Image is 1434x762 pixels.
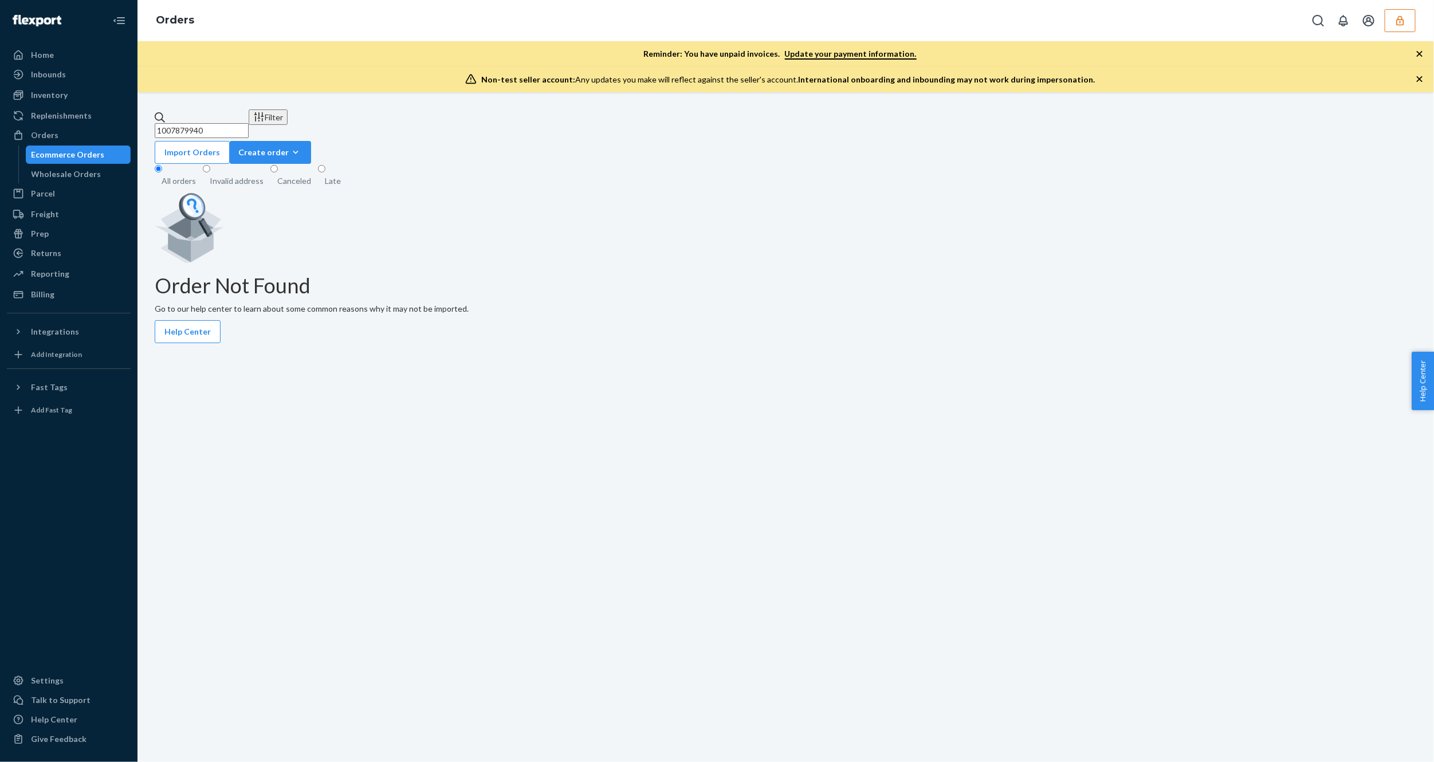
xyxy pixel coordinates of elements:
a: Home [7,46,131,64]
a: Help Center [7,710,131,729]
input: All orders [155,165,162,172]
input: Canceled [270,165,278,172]
div: Help Center [31,714,77,725]
a: Inventory [7,86,131,104]
span: Non-test seller account: [481,74,575,84]
div: Settings [31,675,64,686]
div: Inbounds [31,69,66,80]
p: Reminder: You have unpaid invoices. [644,48,917,60]
div: Create order [238,147,302,158]
div: Give Feedback [31,733,87,745]
button: Open Search Box [1307,9,1330,32]
button: Give Feedback [7,730,131,748]
a: Parcel [7,184,131,203]
a: Orders [156,14,194,26]
div: Home [31,49,54,61]
div: Late [325,175,341,187]
div: Integrations [31,326,79,337]
div: Parcel [31,188,55,199]
a: Inbounds [7,65,131,84]
a: Reporting [7,265,131,283]
div: Freight [31,209,59,220]
a: Add Integration [7,345,131,364]
button: Talk to Support [7,691,131,709]
span: International onboarding and inbounding may not work during impersonation. [798,74,1095,84]
input: Late [318,165,325,172]
input: Invalid address [203,165,210,172]
div: Canceled [277,175,311,187]
a: Returns [7,244,131,262]
a: Settings [7,671,131,690]
a: Ecommerce Orders [26,146,131,164]
div: Prep [31,228,49,239]
div: Filter [253,111,283,123]
a: Billing [7,285,131,304]
h1: Order Not Found [155,274,1417,297]
div: Talk to Support [31,694,91,706]
button: Fast Tags [7,378,131,396]
button: Filter [249,109,288,125]
div: Orders [31,129,58,141]
div: Ecommerce Orders [32,149,105,160]
div: Billing [31,289,54,300]
div: Add Integration [31,349,82,359]
img: Empty list [155,190,224,263]
div: Invalid address [210,175,264,187]
div: Wholesale Orders [32,168,101,180]
div: Fast Tags [31,382,68,393]
a: Wholesale Orders [26,165,131,183]
span: Support [24,8,65,18]
div: Reporting [31,268,69,280]
a: Freight [7,205,131,223]
button: Integrations [7,323,131,341]
div: Inventory [31,89,68,101]
button: Open notifications [1332,9,1355,32]
button: Create order [230,141,311,164]
img: Flexport logo [13,15,61,26]
a: Add Fast Tag [7,401,131,419]
div: Add Fast Tag [31,405,72,415]
button: Open account menu [1357,9,1380,32]
a: Update your payment information. [785,49,917,60]
a: Prep [7,225,131,243]
button: Close Navigation [108,9,131,32]
div: Replenishments [31,110,92,121]
input: Search orders [155,123,249,138]
button: Help Center [1412,352,1434,410]
div: All orders [162,175,196,187]
ol: breadcrumbs [147,4,203,37]
button: Import Orders [155,141,230,164]
div: Any updates you make will reflect against the seller's account. [481,74,1095,85]
button: Help Center [155,320,221,343]
div: Returns [31,248,61,259]
p: Go to our help center to learn about some common reasons why it may not be imported. [155,303,1417,315]
a: Orders [7,126,131,144]
a: Replenishments [7,107,131,125]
